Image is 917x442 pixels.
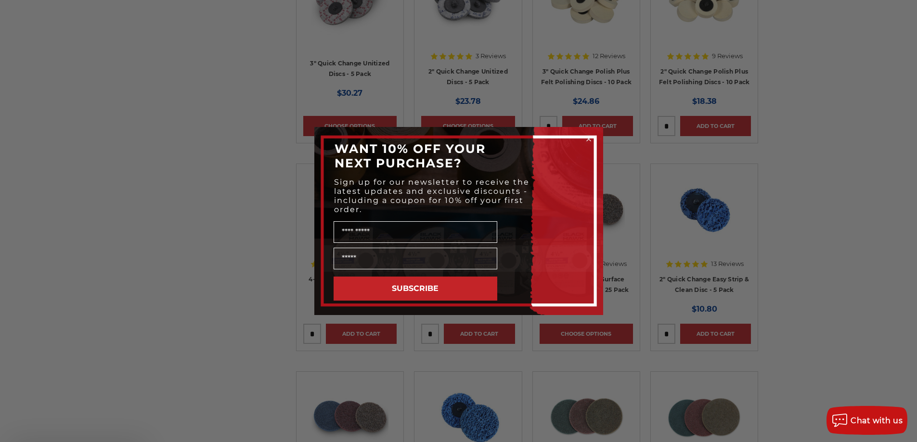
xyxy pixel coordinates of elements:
button: Chat with us [827,406,907,435]
span: WANT 10% OFF YOUR NEXT PURCHASE? [335,141,486,170]
input: Email [334,248,497,269]
span: Sign up for our newsletter to receive the latest updates and exclusive discounts - including a co... [334,177,530,214]
button: SUBSCRIBE [334,277,497,301]
button: Close dialog [584,134,594,144]
span: Chat with us [851,416,903,425]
